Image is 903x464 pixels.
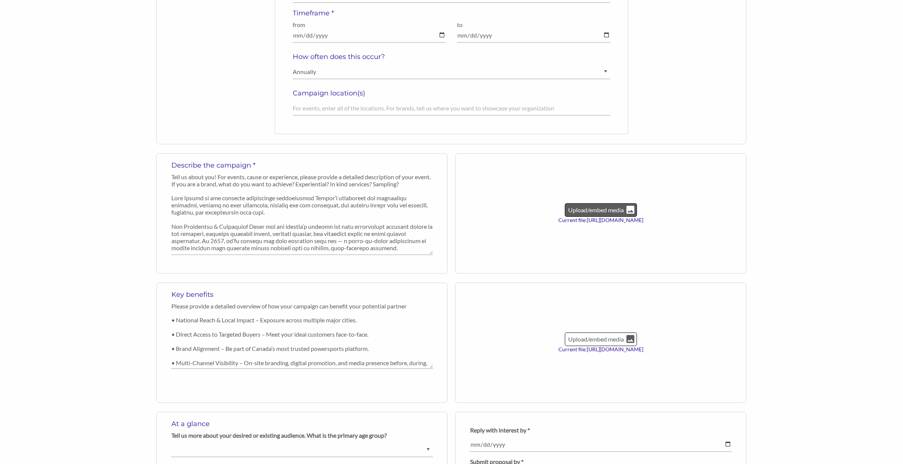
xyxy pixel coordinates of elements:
h5: How often does this occur? [293,53,610,61]
h5: Key benefits [171,290,433,299]
p: Tell us more about your desired or existing audience. What is the primary age group? [171,432,433,439]
p: Upload/embed media [567,334,625,344]
p: from [293,21,446,28]
p: Tell us about you! For events, cause or experience, please provide a detailed description of your... [171,173,433,187]
h5: Timeframe * [293,9,610,17]
h5: At a glance [171,420,433,428]
p: to [457,21,610,28]
p: Please provide a detailed overview of how your campaign can benefit your potential partner [171,302,433,310]
label: Current file: [URL][DOMAIN_NAME] [557,217,645,224]
p: Upload/embed media [567,205,625,215]
h5: Campaign location(s) [293,89,610,97]
textarea: • National Reach & Local Impact – Exposure across multiple major cities. • Direct Access to Targe... [171,313,433,369]
p: Reply with interest by * [470,426,732,434]
h5: Describe the campaign * [171,161,433,169]
textarea: Lore Ipsumd si ame consecte adipiscinge seddoeiusmod Tempor’i utlaboreet dol magnaaliqu enimadmi,... [171,191,433,255]
label: Current file: [URL][DOMAIN_NAME] [557,346,645,353]
input: For events, enter all of the locations. For brands, tell us where you want to showcase your organ... [293,101,610,116]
